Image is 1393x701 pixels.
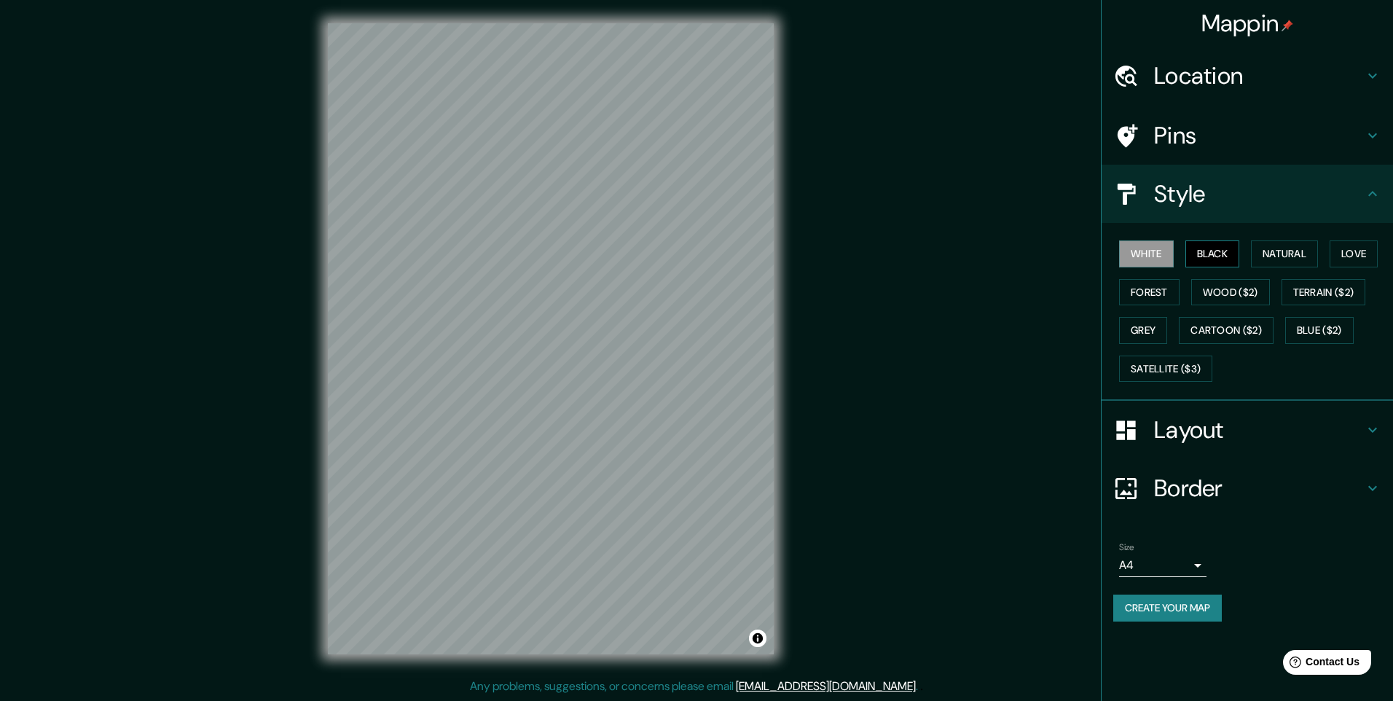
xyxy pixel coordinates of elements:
[749,630,766,647] button: Toggle attribution
[1119,554,1206,577] div: A4
[1102,47,1393,105] div: Location
[1119,356,1212,383] button: Satellite ($3)
[1330,240,1378,267] button: Love
[736,678,916,694] a: [EMAIL_ADDRESS][DOMAIN_NAME]
[1282,20,1293,31] img: pin-icon.png
[470,678,918,695] p: Any problems, suggestions, or concerns please email .
[328,23,774,654] canvas: Map
[1154,121,1364,150] h4: Pins
[1285,317,1354,344] button: Blue ($2)
[1119,317,1167,344] button: Grey
[918,678,920,695] div: .
[1191,279,1270,306] button: Wood ($2)
[1102,401,1393,459] div: Layout
[1102,106,1393,165] div: Pins
[1119,541,1134,554] label: Size
[1119,240,1174,267] button: White
[1113,595,1222,622] button: Create your map
[1251,240,1318,267] button: Natural
[1282,279,1366,306] button: Terrain ($2)
[1119,279,1180,306] button: Forest
[920,678,923,695] div: .
[1185,240,1240,267] button: Black
[1154,415,1364,445] h4: Layout
[1102,459,1393,517] div: Border
[1201,9,1294,38] h4: Mappin
[1179,317,1274,344] button: Cartoon ($2)
[1154,179,1364,208] h4: Style
[1154,474,1364,503] h4: Border
[1154,61,1364,90] h4: Location
[1102,165,1393,223] div: Style
[1263,644,1377,685] iframe: Help widget launcher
